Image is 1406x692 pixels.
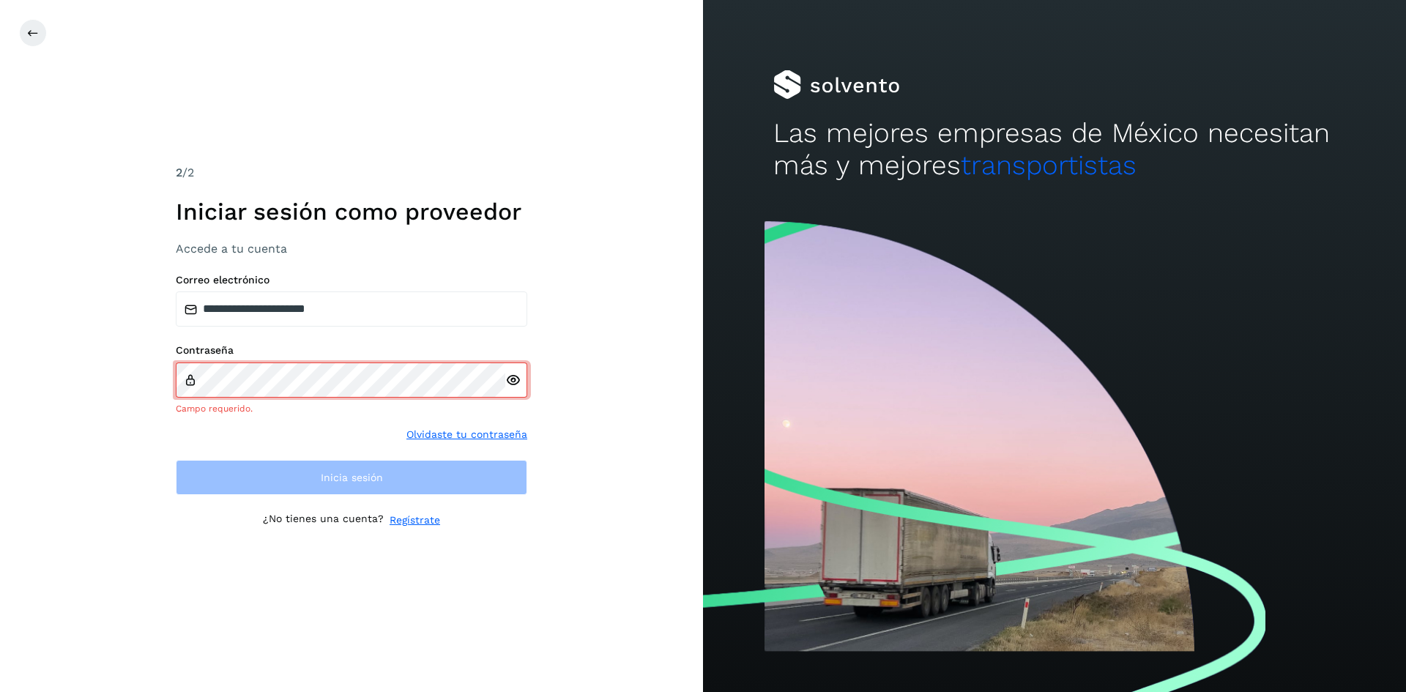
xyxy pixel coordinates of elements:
label: Correo electrónico [176,274,527,286]
h2: Las mejores empresas de México necesitan más y mejores [773,117,1336,182]
a: Olvidaste tu contraseña [406,427,527,442]
a: Regístrate [390,513,440,528]
div: /2 [176,164,527,182]
p: ¿No tienes una cuenta? [263,513,384,528]
label: Contraseña [176,344,527,357]
button: Inicia sesión [176,460,527,495]
span: 2 [176,165,182,179]
div: Campo requerido. [176,402,527,415]
h1: Iniciar sesión como proveedor [176,198,527,226]
h3: Accede a tu cuenta [176,242,527,256]
span: Inicia sesión [321,472,383,483]
span: transportistas [961,149,1137,181]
